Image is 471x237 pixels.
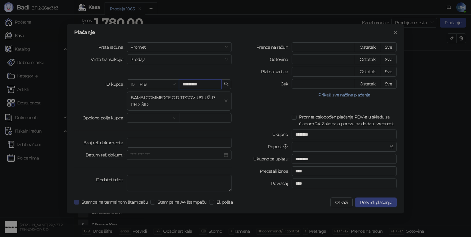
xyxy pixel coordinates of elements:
[355,197,397,207] button: Potvrdi plaćanje
[127,138,232,148] input: Broj ref. dokumenta
[130,55,228,64] span: Prodaja
[380,55,397,64] button: Sve
[281,79,292,89] label: Ček
[82,113,127,123] label: Opciono polje kupca
[91,55,127,64] label: Vrsta transakcije
[393,30,398,35] span: close
[131,94,222,108] div: BAMBI COMMERCE O.D TRGOV. USLUŽ. P RED. ŠID
[130,43,228,52] span: Promet
[79,199,150,205] span: Štampa na termalnom štampaču
[130,152,223,158] input: Datum ref. dokum.
[272,130,292,139] label: Ukupno
[214,199,235,205] span: El. pošta
[155,199,209,205] span: Štampa na A4 štampaču
[355,42,380,52] button: Ostatak
[105,79,127,89] label: ID kupca
[130,80,175,89] span: PIB
[380,42,397,52] button: Sve
[330,197,353,207] button: Otkaži
[261,67,292,77] label: Platna kartica
[355,67,380,77] button: Ostatak
[360,200,392,205] span: Potvrdi plaćanje
[98,42,127,52] label: Vrsta računa
[271,179,292,188] label: Povraćaj
[380,79,397,89] button: Sve
[292,91,397,99] button: Prikaži sve načine plaćanja
[256,42,292,52] label: Prenos na račun
[268,142,292,152] label: Popust
[130,81,134,87] span: 10
[355,79,380,89] button: Ostatak
[96,175,127,185] label: Dodatni tekst
[74,30,397,35] div: Plaćanje
[86,150,127,160] label: Datum ref. dokum.
[253,154,292,164] label: Ukupno za uplatu
[380,67,397,77] button: Sve
[260,166,292,176] label: Preostali iznos
[224,99,228,103] button: close
[391,28,400,37] button: Close
[355,55,380,64] button: Ostatak
[270,55,292,64] label: Gotovina
[127,175,232,191] textarea: Dodatni tekst
[391,30,400,35] span: Zatvori
[83,138,127,148] label: Broj ref. dokumenta
[297,114,397,127] span: Promet oslobođen plaćanja PDV-a u skladu sa članom 24. Zakona o porezu na dodatu vrednost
